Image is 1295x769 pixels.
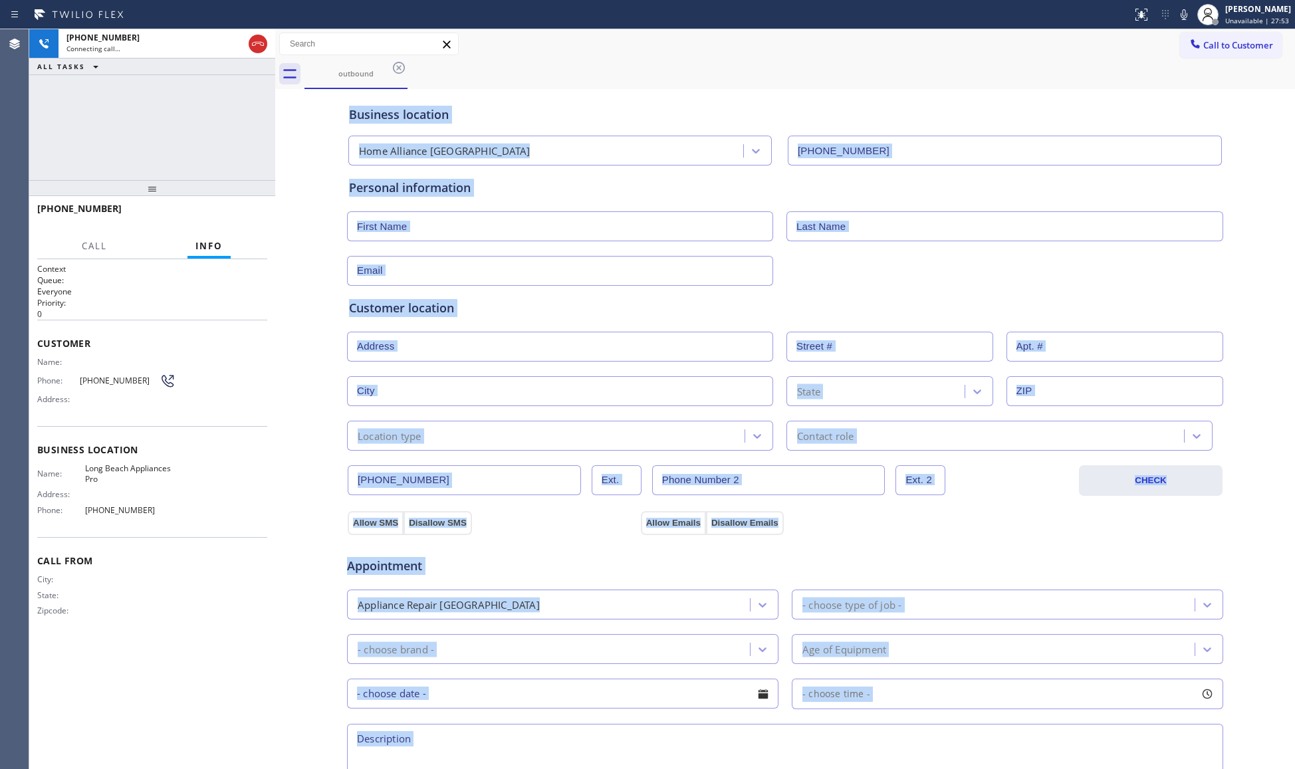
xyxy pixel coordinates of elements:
[349,179,1221,197] div: Personal information
[347,211,773,241] input: First Name
[347,557,638,575] span: Appointment
[37,590,85,600] span: State:
[1180,33,1282,58] button: Call to Customer
[802,641,886,657] div: Age of Equipment
[802,687,870,700] span: - choose time -
[37,443,267,456] span: Business location
[37,505,85,515] span: Phone:
[349,106,1221,124] div: Business location
[797,384,820,399] div: State
[187,233,231,259] button: Info
[74,233,115,259] button: Call
[306,68,406,78] div: outbound
[797,428,854,443] div: Contact role
[66,32,140,43] span: [PHONE_NUMBER]
[37,62,85,71] span: ALL TASKS
[37,489,85,499] span: Address:
[80,376,160,385] span: [PHONE_NUMBER]
[37,605,85,615] span: Zipcode:
[249,35,267,53] button: Hang up
[592,465,642,495] input: Ext.
[1006,332,1224,362] input: Apt. #
[280,33,458,55] input: Search
[37,376,80,385] span: Phone:
[802,597,901,612] div: - choose type of job -
[1175,5,1193,24] button: Mute
[37,574,85,584] span: City:
[37,469,85,479] span: Name:
[347,376,773,406] input: City
[1225,16,1289,25] span: Unavailable | 27:53
[641,511,706,535] button: Allow Emails
[358,641,434,657] div: - choose brand -
[1006,376,1224,406] input: ZIP
[348,511,404,535] button: Allow SMS
[786,332,993,362] input: Street #
[359,144,530,159] div: Home Alliance [GEOGRAPHIC_DATA]
[788,136,1222,165] input: Phone Number
[37,263,267,275] h1: Context
[29,58,112,74] button: ALL TASKS
[37,394,85,404] span: Address:
[37,357,85,367] span: Name:
[82,240,107,252] span: Call
[1225,3,1291,15] div: [PERSON_NAME]
[1203,39,1273,51] span: Call to Customer
[347,256,773,286] input: Email
[347,332,773,362] input: Address
[786,211,1223,241] input: Last Name
[706,511,784,535] button: Disallow Emails
[895,465,945,495] input: Ext. 2
[1079,465,1223,496] button: CHECK
[347,679,778,709] input: - choose date -
[404,511,472,535] button: Disallow SMS
[358,597,540,612] div: Appliance Repair [GEOGRAPHIC_DATA]
[37,275,267,286] h2: Queue:
[37,202,122,215] span: [PHONE_NUMBER]
[85,463,175,484] span: Long Beach Appliances Pro
[66,44,120,53] span: Connecting call…
[37,337,267,350] span: Customer
[37,297,267,308] h2: Priority:
[652,465,885,495] input: Phone Number 2
[37,554,267,567] span: Call From
[37,286,267,297] p: Everyone
[349,299,1221,317] div: Customer location
[348,465,581,495] input: Phone Number
[358,428,421,443] div: Location type
[85,505,175,515] span: [PHONE_NUMBER]
[195,240,223,252] span: Info
[37,308,267,320] p: 0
